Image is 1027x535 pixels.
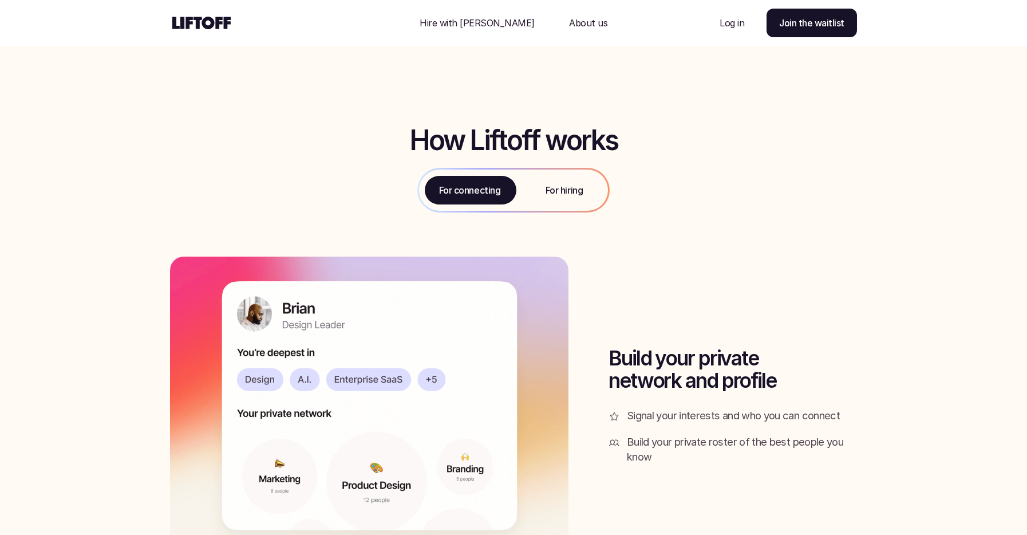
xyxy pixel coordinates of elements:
[439,183,500,197] p: For connecting
[420,16,535,30] p: Hire with [PERSON_NAME]
[706,9,758,37] a: Nav Link
[409,125,618,156] h2: How Liftoff works
[720,16,744,30] p: Log in
[555,9,621,37] a: Nav Link
[546,183,583,197] p: For hiring
[609,347,857,391] h3: Build your private network and profile
[406,9,548,37] a: Nav Link
[627,408,857,423] p: Signal your interests and who you can connect
[767,9,857,37] a: Join the waitlist
[627,435,857,465] p: Build your private roster of the best people you know
[569,16,607,30] p: About us
[779,16,844,30] p: Join the waitlist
